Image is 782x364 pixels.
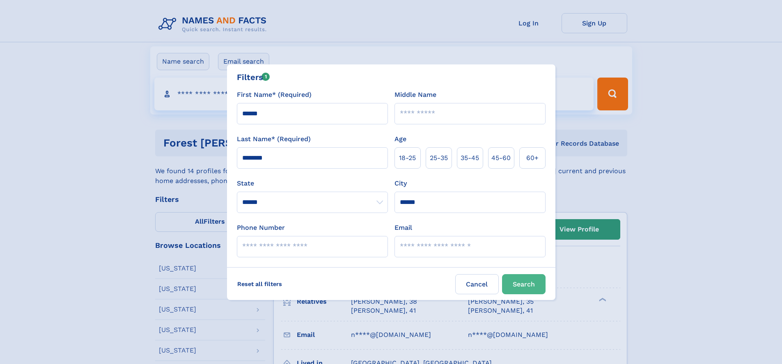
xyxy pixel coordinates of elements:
[491,153,511,163] span: 45‑60
[394,90,436,100] label: Middle Name
[430,153,448,163] span: 25‑35
[237,90,312,100] label: First Name* (Required)
[232,274,287,294] label: Reset all filters
[455,274,499,294] label: Cancel
[461,153,479,163] span: 35‑45
[399,153,416,163] span: 18‑25
[237,179,388,188] label: State
[394,179,407,188] label: City
[394,223,412,233] label: Email
[394,134,406,144] label: Age
[237,223,285,233] label: Phone Number
[237,71,270,83] div: Filters
[502,274,546,294] button: Search
[526,153,539,163] span: 60+
[237,134,311,144] label: Last Name* (Required)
